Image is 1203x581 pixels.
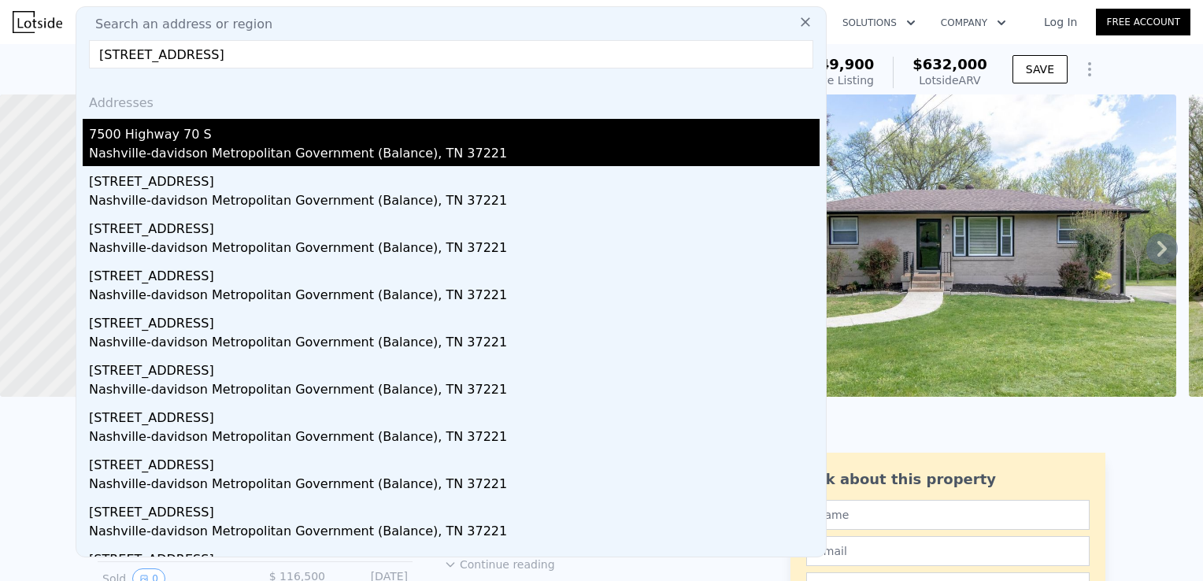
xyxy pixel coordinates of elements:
[912,56,987,72] span: $632,000
[444,557,555,572] button: Continue reading
[89,119,820,144] div: 7500 Highway 70 S
[800,56,875,72] span: $549,900
[89,308,820,333] div: [STREET_ADDRESS]
[806,536,1090,566] input: Email
[89,427,820,450] div: Nashville-davidson Metropolitan Government (Balance), TN 37221
[1012,55,1068,83] button: SAVE
[89,213,820,239] div: [STREET_ADDRESS]
[1096,9,1190,35] a: Free Account
[89,475,820,497] div: Nashville-davidson Metropolitan Government (Balance), TN 37221
[928,9,1019,37] button: Company
[89,166,820,191] div: [STREET_ADDRESS]
[830,9,928,37] button: Solutions
[89,40,813,68] input: Enter an address, city, region, neighborhood or zip code
[89,355,820,380] div: [STREET_ADDRESS]
[89,497,820,522] div: [STREET_ADDRESS]
[720,94,1176,397] img: Sale: 145368371 Parcel: 91514399
[89,402,820,427] div: [STREET_ADDRESS]
[89,144,820,166] div: Nashville-davidson Metropolitan Government (Balance), TN 37221
[912,72,987,88] div: Lotside ARV
[806,500,1090,530] input: Name
[13,11,62,33] img: Lotside
[89,450,820,475] div: [STREET_ADDRESS]
[89,191,820,213] div: Nashville-davidson Metropolitan Government (Balance), TN 37221
[89,380,820,402] div: Nashville-davidson Metropolitan Government (Balance), TN 37221
[1074,54,1105,85] button: Show Options
[89,286,820,308] div: Nashville-davidson Metropolitan Government (Balance), TN 37221
[89,522,820,544] div: Nashville-davidson Metropolitan Government (Balance), TN 37221
[89,261,820,286] div: [STREET_ADDRESS]
[89,333,820,355] div: Nashville-davidson Metropolitan Government (Balance), TN 37221
[89,239,820,261] div: Nashville-davidson Metropolitan Government (Balance), TN 37221
[806,468,1090,490] div: Ask about this property
[83,15,272,34] span: Search an address or region
[1025,14,1096,30] a: Log In
[83,81,820,119] div: Addresses
[89,544,820,569] div: [STREET_ADDRESS]
[800,74,874,87] span: Active Listing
